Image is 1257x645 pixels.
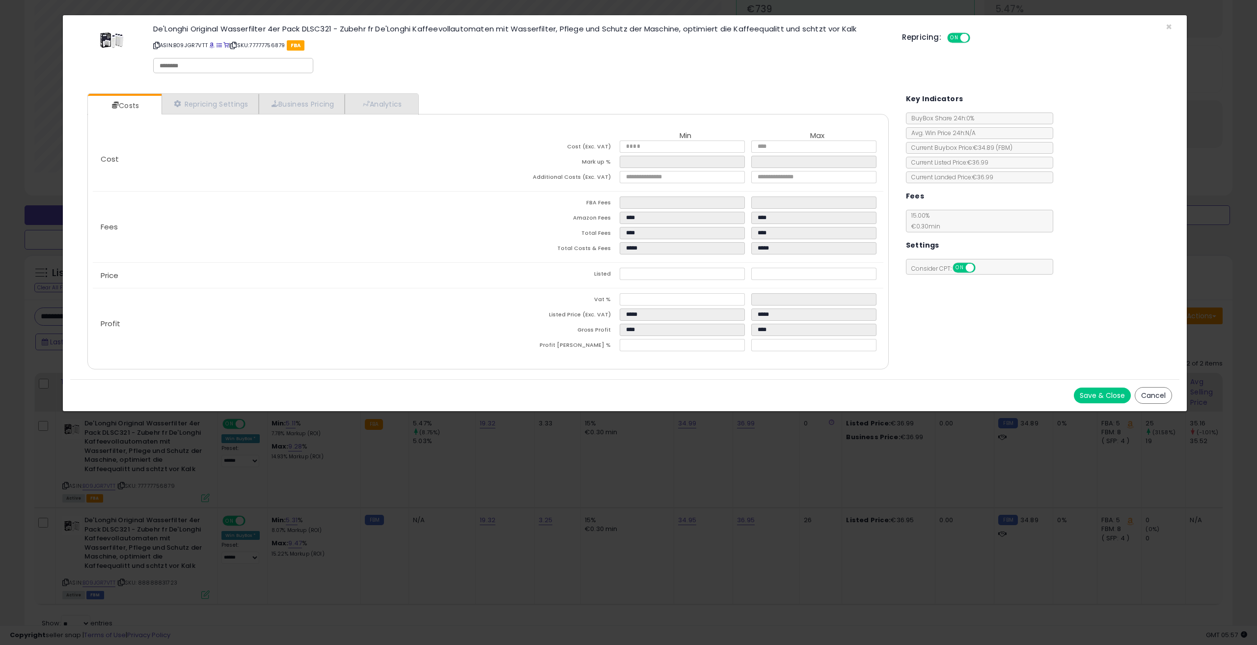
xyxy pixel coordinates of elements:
[996,143,1012,152] span: ( FBM )
[488,140,620,156] td: Cost (Exc. VAT)
[974,264,989,272] span: OFF
[287,40,305,51] span: FBA
[488,308,620,324] td: Listed Price (Exc. VAT)
[488,324,620,339] td: Gross Profit
[954,264,966,272] span: ON
[488,293,620,308] td: Vat %
[906,239,939,252] h5: Settings
[93,155,488,163] p: Cost
[488,339,620,354] td: Profit [PERSON_NAME] %
[906,93,963,105] h5: Key Indicators
[153,25,887,32] h3: De'Longhi Original Wasserfilter 4er Pack DLSC321 - Zubehr fr De'Longhi Kaffeevollautomaten mit Wa...
[488,196,620,212] td: FBA Fees
[751,132,883,140] th: Max
[488,156,620,171] td: Mark up %
[906,173,993,181] span: Current Landed Price: €36.99
[223,41,229,49] a: Your listing only
[969,34,984,42] span: OFF
[488,212,620,227] td: Amazon Fees
[906,222,940,230] span: €0.30 min
[906,264,988,273] span: Consider CPT:
[209,41,215,49] a: BuyBox page
[973,143,1012,152] span: €34.89
[488,242,620,257] td: Total Costs & Fees
[902,33,941,41] h5: Repricing:
[93,320,488,328] p: Profit
[1166,20,1172,34] span: ×
[488,171,620,186] td: Additional Costs (Exc. VAT)
[88,96,161,115] a: Costs
[906,129,976,137] span: Avg. Win Price 24h: N/A
[488,227,620,242] td: Total Fees
[93,272,488,280] p: Price
[217,41,222,49] a: All offer listings
[1135,387,1172,404] button: Cancel
[620,132,751,140] th: Min
[906,114,974,122] span: BuyBox Share 24h: 0%
[97,25,127,55] img: 31NMTx9oV0L._SL60_.jpg
[162,94,259,114] a: Repricing Settings
[345,94,417,114] a: Analytics
[488,268,620,283] td: Listed
[259,94,345,114] a: Business Pricing
[93,223,488,231] p: Fees
[1074,388,1131,403] button: Save & Close
[906,190,925,202] h5: Fees
[906,211,940,230] span: 15.00 %
[906,158,988,167] span: Current Listed Price: €36.99
[906,143,1012,152] span: Current Buybox Price:
[948,34,960,42] span: ON
[153,37,887,53] p: ASIN: B09JGR7VTT | SKU: 77777756879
